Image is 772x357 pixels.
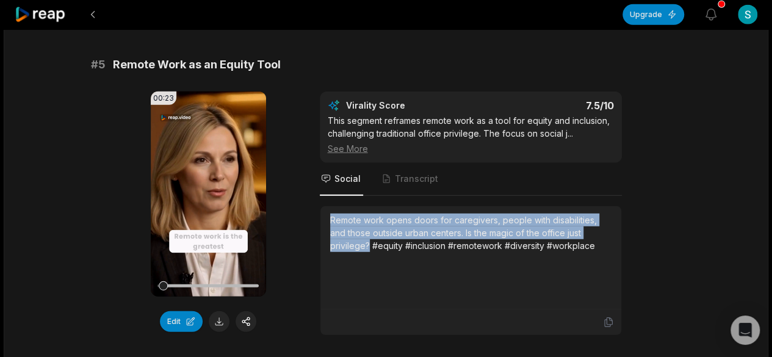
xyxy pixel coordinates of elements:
span: Transcript [395,173,438,185]
video: Your browser does not support mp4 format. [151,92,266,297]
span: Social [334,173,361,185]
button: Edit [160,311,203,332]
span: Remote Work as an Equity Tool [113,56,281,73]
nav: Tabs [320,163,622,196]
div: Open Intercom Messenger [731,316,760,345]
div: See More [328,142,614,155]
div: 7.5 /10 [483,99,614,112]
button: Upgrade [622,4,684,25]
div: Virality Score [346,99,477,112]
span: # 5 [91,56,106,73]
div: This segment reframes remote work as a tool for equity and inclusion, challenging traditional off... [328,114,614,155]
div: Remote work opens doors for caregivers, people with disabilities, and those outside urban centers... [330,214,611,252]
